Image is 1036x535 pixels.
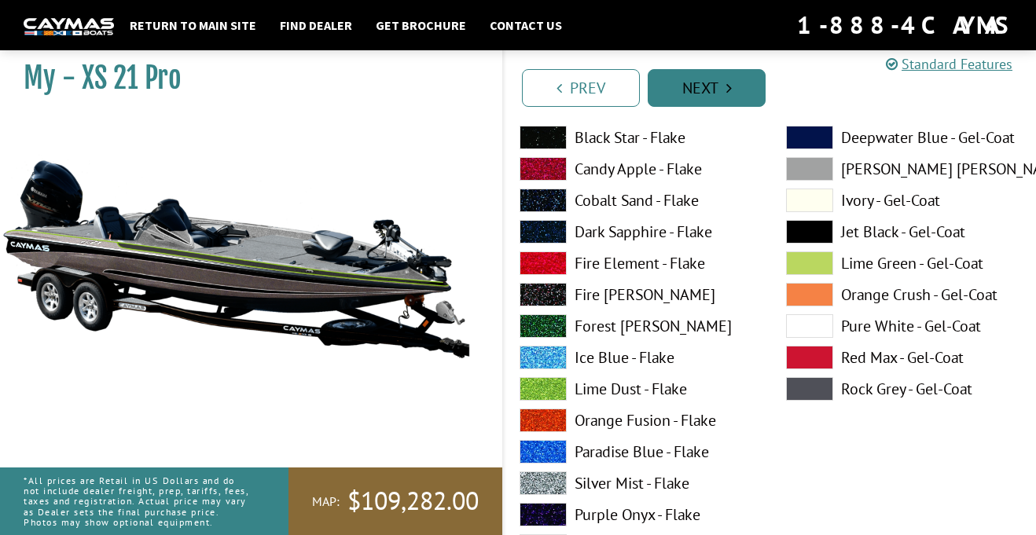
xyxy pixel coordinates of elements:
[786,377,1021,401] label: Rock Grey - Gel-Coat
[648,69,766,107] a: Next
[520,220,755,244] label: Dark Sapphire - Flake
[786,283,1021,306] label: Orange Crush - Gel-Coat
[786,189,1021,212] label: Ivory - Gel-Coat
[786,157,1021,181] label: [PERSON_NAME] [PERSON_NAME] - Gel-Coat
[272,15,360,35] a: Find Dealer
[520,157,755,181] label: Candy Apple - Flake
[520,189,755,212] label: Cobalt Sand - Flake
[786,251,1021,275] label: Lime Green - Gel-Coat
[786,126,1021,149] label: Deepwater Blue - Gel-Coat
[122,15,264,35] a: Return to main site
[24,18,114,35] img: white-logo-c9c8dbefe5ff5ceceb0f0178aa75bf4bb51f6bca0971e226c86eb53dfe498488.png
[24,467,253,535] p: *All prices are Retail in US Dollars and do not include dealer freight, prep, tariffs, fees, taxe...
[520,503,755,526] label: Purple Onyx - Flake
[518,67,1036,107] ul: Pagination
[520,440,755,464] label: Paradise Blue - Flake
[520,346,755,369] label: Ice Blue - Flake
[786,346,1021,369] label: Red Max - Gel-Coat
[347,485,479,518] span: $109,282.00
[368,15,474,35] a: Get Brochure
[288,467,502,535] a: MAP:$109,282.00
[797,8,1012,42] div: 1-888-4CAYMAS
[520,283,755,306] label: Fire [PERSON_NAME]
[482,15,570,35] a: Contact Us
[312,493,340,510] span: MAP:
[520,251,755,275] label: Fire Element - Flake
[520,314,755,338] label: Forest [PERSON_NAME]
[24,60,463,96] h1: My - XS 21 Pro
[520,126,755,149] label: Black Star - Flake
[522,69,640,107] a: Prev
[786,220,1021,244] label: Jet Black - Gel-Coat
[786,314,1021,338] label: Pure White - Gel-Coat
[520,377,755,401] label: Lime Dust - Flake
[520,471,755,495] label: Silver Mist - Flake
[886,55,1012,73] a: Standard Features
[520,409,755,432] label: Orange Fusion - Flake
